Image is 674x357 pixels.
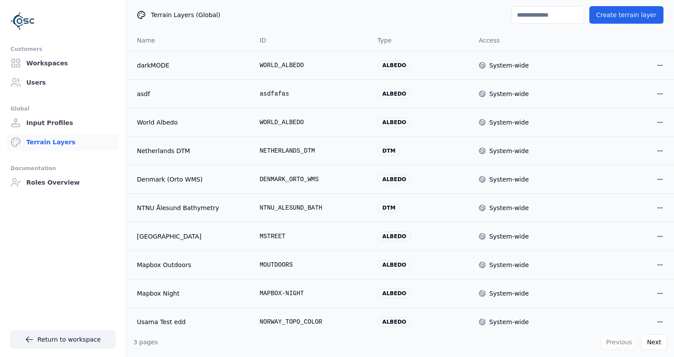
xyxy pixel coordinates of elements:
[7,114,119,132] a: Input Profiles
[137,289,246,298] a: Mapbox Night
[377,317,411,327] div: albedo
[489,289,529,298] div: System-wide
[370,30,472,51] th: Type
[377,118,411,127] div: albedo
[377,203,400,213] div: dtm
[137,118,246,127] a: World Albedo
[641,334,667,350] button: Next
[489,261,529,269] div: System-wide
[377,260,411,270] div: albedo
[137,61,246,70] a: darkMODE
[151,11,220,19] span: Terrain Layers (Global)
[260,146,364,155] div: NETHERLANDS_DTM
[11,331,115,348] a: Return to workspace
[377,289,411,298] div: albedo
[7,133,119,151] a: Terrain Layers
[260,118,364,127] div: WORLD_ALBEDO
[137,146,246,155] a: Netherlands DTM
[137,318,246,326] a: Usama Test edd
[260,89,364,98] div: asdfafas
[137,232,246,241] a: [GEOGRAPHIC_DATA]
[489,61,529,70] div: System-wide
[377,61,411,70] div: albedo
[589,6,663,24] button: Create terrain layer
[489,118,529,127] div: System-wide
[489,175,529,184] div: System-wide
[126,30,253,51] th: Name
[377,146,400,156] div: dtm
[260,318,364,326] div: NORWAY_TOPO_COLOR
[11,163,115,174] div: Documentation
[472,30,573,51] th: Access
[377,175,411,184] div: albedo
[377,89,411,99] div: albedo
[377,232,411,241] div: albedo
[489,203,529,212] div: System-wide
[11,104,115,114] div: Global
[137,203,246,212] a: NTNU Ålesund Bathymetry
[7,54,119,72] a: Workspaces
[137,175,246,184] a: Denmark (Orto WMS)
[133,339,158,346] span: 3 pages
[253,30,371,51] th: ID
[260,203,364,212] div: NTNU_ALESUND_BATH
[260,61,364,70] div: WORLD_ALBEDO
[260,261,364,269] div: MOUTDOORS
[489,318,529,326] div: System-wide
[260,175,364,184] div: DENMARK_ORTO_WMS
[260,232,364,241] div: MSTREET
[489,232,529,241] div: System-wide
[260,289,364,298] div: MAPBOX-NIGHT
[489,146,529,155] div: System-wide
[137,261,246,269] a: Mapbox Outdoors
[7,174,119,191] a: Roles Overview
[489,89,529,98] div: System-wide
[137,89,246,98] a: asdf
[11,9,35,33] img: Logo
[7,74,119,91] a: Users
[11,44,115,54] div: Customers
